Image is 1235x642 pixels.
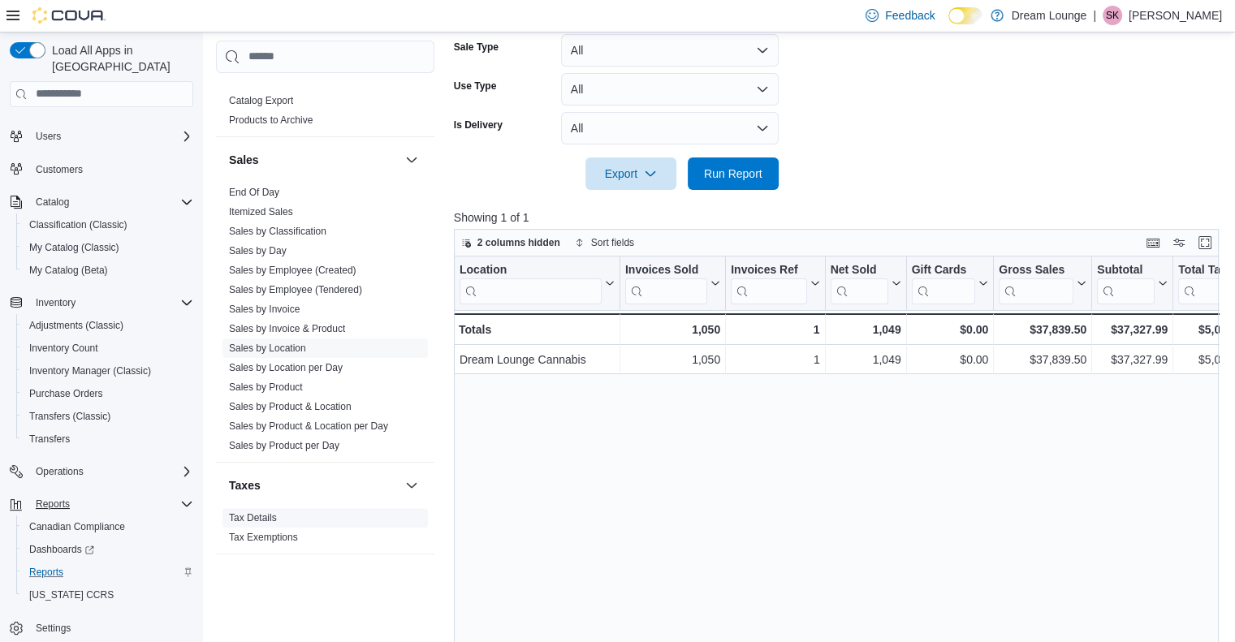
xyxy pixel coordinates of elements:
[561,112,779,144] button: All
[16,538,200,561] a: Dashboards
[229,303,300,316] span: Sales by Invoice
[23,384,110,403] a: Purchase Orders
[477,236,560,249] span: 2 columns hidden
[29,588,114,601] span: [US_STATE] CCRS
[29,159,193,179] span: Customers
[16,360,200,382] button: Inventory Manager (Classic)
[454,209,1227,226] p: Showing 1 of 1
[16,337,200,360] button: Inventory Count
[16,259,200,282] button: My Catalog (Beta)
[23,429,193,449] span: Transfers
[3,460,200,483] button: Operations
[229,511,277,524] span: Tax Details
[999,262,1073,278] div: Gross Sales
[3,157,200,181] button: Customers
[731,350,819,369] div: 1
[561,73,779,106] button: All
[229,94,293,107] span: Catalog Export
[229,343,306,354] a: Sales by Location
[229,284,362,295] a: Sales by Employee (Tendered)
[29,494,193,514] span: Reports
[16,428,200,450] button: Transfers
[23,261,114,280] a: My Catalog (Beta)
[454,118,503,131] label: Is Delivery
[229,283,362,296] span: Sales by Employee (Tendered)
[830,262,887,278] div: Net Sold
[229,95,293,106] a: Catalog Export
[23,261,193,280] span: My Catalog (Beta)
[229,381,303,393] a: Sales by Product
[16,314,200,337] button: Adjustments (Classic)
[29,494,76,514] button: Reports
[229,512,277,524] a: Tax Details
[830,350,900,369] div: 1,049
[459,320,615,339] div: Totals
[1129,6,1222,25] p: [PERSON_NAME]
[460,262,602,304] div: Location
[229,420,388,433] span: Sales by Product & Location per Day
[29,160,89,179] a: Customers
[1103,6,1122,25] div: Steven Klinger
[229,264,356,277] span: Sales by Employee (Created)
[402,476,421,495] button: Taxes
[23,238,126,257] a: My Catalog (Classic)
[1097,320,1168,339] div: $37,327.99
[229,420,388,432] a: Sales by Product & Location per Day
[29,319,123,332] span: Adjustments (Classic)
[29,218,127,231] span: Classification (Classic)
[830,262,900,304] button: Net Sold
[731,320,819,339] div: 1
[23,562,193,582] span: Reports
[688,157,779,190] button: Run Report
[29,192,193,212] span: Catalog
[23,384,193,403] span: Purchase Orders
[229,205,293,218] span: Itemized Sales
[561,34,779,67] button: All
[45,42,193,75] span: Load All Apps in [GEOGRAPHIC_DATA]
[23,215,134,235] a: Classification (Classic)
[731,262,819,304] button: Invoices Ref
[36,465,84,478] span: Operations
[402,150,421,170] button: Sales
[229,323,345,334] a: Sales by Invoice & Product
[3,125,200,148] button: Users
[23,540,193,559] span: Dashboards
[731,262,806,304] div: Invoices Ref
[23,407,117,426] a: Transfers (Classic)
[454,80,496,93] label: Use Type
[29,520,125,533] span: Canadian Compliance
[625,350,720,369] div: 1,050
[585,157,676,190] button: Export
[229,532,298,543] a: Tax Exemptions
[23,238,193,257] span: My Catalog (Classic)
[23,316,193,335] span: Adjustments (Classic)
[229,439,339,452] span: Sales by Product per Day
[625,262,707,304] div: Invoices Sold
[885,7,935,24] span: Feedback
[229,225,326,238] span: Sales by Classification
[29,462,193,481] span: Operations
[36,163,83,176] span: Customers
[16,584,200,606] button: [US_STATE] CCRS
[229,400,352,413] span: Sales by Product & Location
[704,166,762,182] span: Run Report
[29,433,70,446] span: Transfers
[999,320,1086,339] div: $37,839.50
[29,364,151,377] span: Inventory Manager (Classic)
[29,293,82,312] button: Inventory
[229,226,326,237] a: Sales by Classification
[948,24,949,25] span: Dark Mode
[23,338,105,358] a: Inventory Count
[460,262,615,304] button: Location
[229,206,293,218] a: Itemized Sales
[402,58,421,78] button: Products
[911,262,975,278] div: Gift Cards
[16,561,200,584] button: Reports
[229,245,287,256] a: Sales by Day
[455,233,567,252] button: 2 columns hidden
[23,215,193,235] span: Classification (Classic)
[911,262,975,304] div: Gift Card Sales
[999,350,1086,369] div: $37,839.50
[1097,350,1168,369] div: $37,327.99
[23,338,193,358] span: Inventory Count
